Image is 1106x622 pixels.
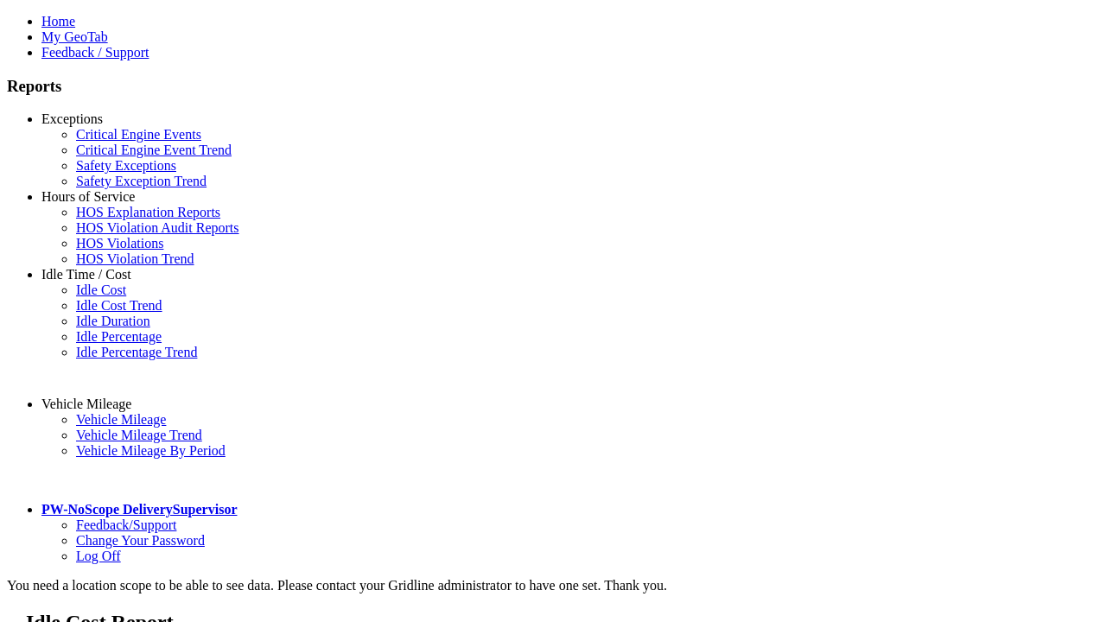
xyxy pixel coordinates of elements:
a: Exceptions [41,111,103,126]
a: Vehicle Mileage [41,397,131,411]
a: My GeoTab [41,29,108,44]
a: Hours of Service [41,189,135,204]
a: Vehicle Mileage [76,412,166,427]
a: Vehicle Mileage Trend [76,428,202,442]
a: PW-NoScope DeliverySupervisor [41,502,237,517]
a: HOS Violation Trend [76,251,194,266]
a: Change Your Password [76,533,205,548]
a: Safety Exceptions [76,158,176,173]
a: Log Off [76,549,121,563]
a: Idle Duration [76,314,150,328]
a: Feedback / Support [41,45,149,60]
div: You need a location scope to be able to see data. Please contact your Gridline administrator to h... [7,578,1099,593]
h3: Reports [7,77,1099,96]
a: HOS Violation Audit Reports [76,220,239,235]
a: Safety Exception Trend [76,174,207,188]
a: Idle Cost [76,282,126,297]
a: Critical Engine Events [76,127,201,142]
a: Idle Cost Trend [76,298,162,313]
a: Home [41,14,75,29]
a: Feedback/Support [76,517,176,532]
a: Vehicle Mileage By Period [76,443,226,458]
a: Idle Percentage Trend [76,345,197,359]
a: HOS Explanation Reports [76,205,220,219]
a: Idle Time / Cost [41,267,131,282]
a: HOS Violations [76,236,163,251]
a: Idle Percentage [76,329,162,344]
a: Critical Engine Event Trend [76,143,232,157]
